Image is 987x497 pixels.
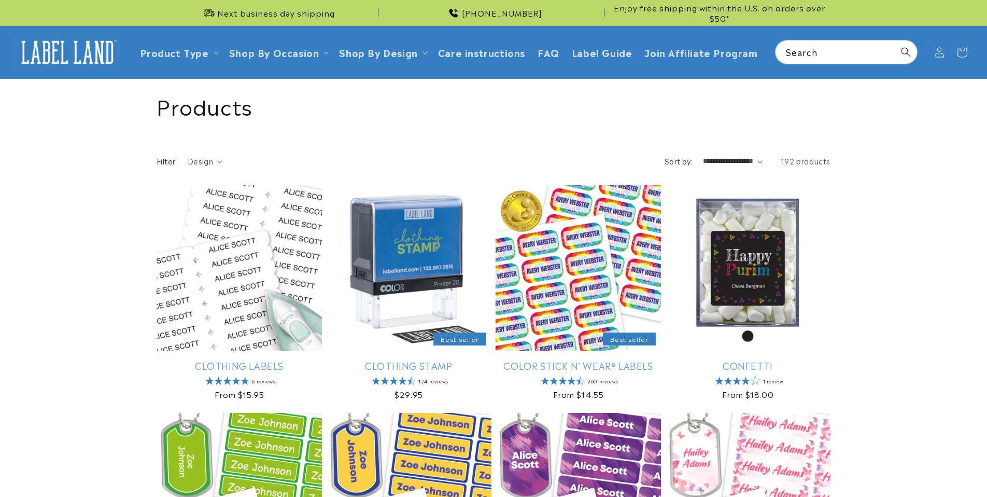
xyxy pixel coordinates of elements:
[644,46,757,58] span: Join Affiliate Program
[326,360,491,371] a: Clothing Stamp
[333,40,431,64] summary: Shop By Design
[188,156,213,166] span: Design
[339,45,417,59] a: Shop By Design
[157,156,177,167] h2: Filter:
[665,360,830,371] a: Confetti
[229,46,319,58] span: Shop By Occasion
[140,45,209,59] a: Product Type
[157,360,322,371] a: Clothing Labels
[769,448,977,487] iframe: Gorgias Floating Chat
[438,46,525,58] span: Care instructions
[223,40,333,64] summary: Shop By Occasion
[609,3,830,23] span: Enjoy free shipping within the U.S. on orders over $50*
[496,360,661,371] a: Color Stick N' Wear® Labels
[12,32,123,72] a: Label Land
[16,36,119,68] img: Label Land
[432,40,531,64] a: Care instructions
[894,40,917,63] button: Search
[188,156,222,167] summary: Design (0 selected)
[462,8,542,18] span: [PHONE_NUMBER]
[566,40,639,64] a: Label Guide
[572,46,632,58] span: Label Guide
[217,8,335,18] span: Next business day shipping
[781,156,830,166] span: 192 products
[638,40,764,64] a: Join Affiliate Program
[531,40,566,64] a: FAQ
[538,46,559,58] span: FAQ
[157,92,830,119] h1: Products
[134,40,223,64] summary: Product Type
[665,156,693,166] label: Sort by:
